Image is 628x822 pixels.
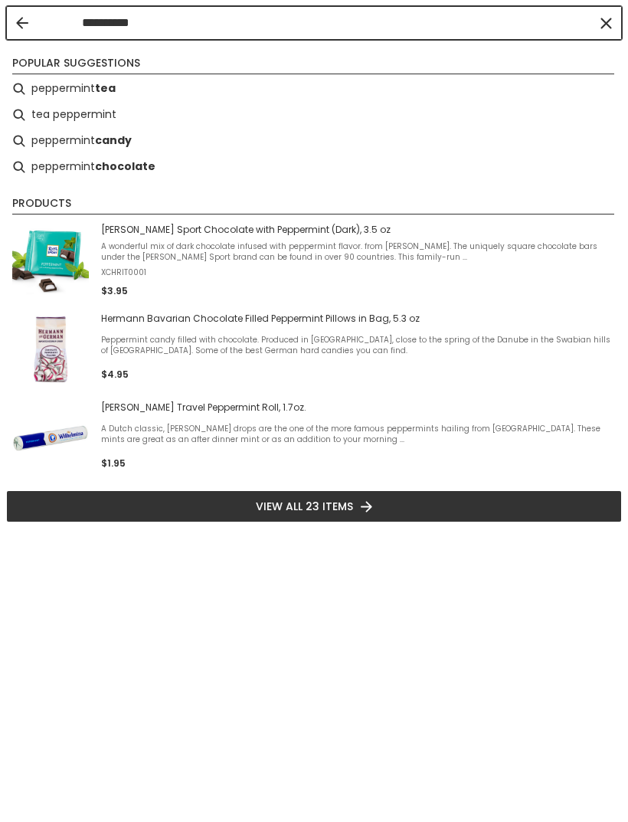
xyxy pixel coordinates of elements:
[6,490,622,522] li: View all 23 items
[16,17,28,29] button: Back
[6,216,622,305] li: Ritter Sport Chocolate with Peppermint (Dark), 3.5 oz
[101,457,126,470] span: $1.95
[101,284,128,297] span: $3.95
[6,102,622,128] li: tea peppermint
[12,222,616,299] a: [PERSON_NAME] Sport Chocolate with Peppermint (Dark), 3.5 ozA wonderful mix of dark chocolate inf...
[95,132,132,149] b: candy
[101,241,616,263] span: A wonderful mix of dark chocolate infused with peppermint flavor. from [PERSON_NAME]. The uniquel...
[6,305,622,394] li: Hermann Bavarian Chocolate Filled Peppermint Pillows in Bag, 5.3 oz
[95,80,116,97] b: tea
[95,158,155,175] b: chocolate
[101,368,129,381] span: $4.95
[12,400,616,476] a: Wilhelmina Peppermint Roll[PERSON_NAME] Travel Peppermint Roll, 1.7oz.A Dutch classic, [PERSON_NA...
[12,311,616,388] a: Hermann Bavarian Chocolate Filled Pepperminta PillowsHermann Bavarian Chocolate Filled Peppermint...
[6,76,622,102] li: peppermint tea
[6,394,622,483] li: Wilhelmina Travel Peppermint Roll, 1.7oz.
[101,335,616,356] span: Peppermint candy filled with chocolate. Produced in [GEOGRAPHIC_DATA], close to the spring of the...
[6,128,622,154] li: peppermint candy
[598,15,613,31] button: Clear
[12,195,614,215] li: Products
[101,267,616,278] span: XCHRIT0001
[12,311,89,388] img: Hermann Bavarian Chocolate Filled Pepperminta Pillows
[12,55,614,74] li: Popular suggestions
[6,154,622,180] li: peppermint chocolate
[256,498,353,515] span: View all 23 items
[12,400,89,476] img: Wilhelmina Peppermint Roll
[101,401,616,414] span: [PERSON_NAME] Travel Peppermint Roll, 1.7oz.
[101,313,616,325] span: Hermann Bavarian Chocolate Filled Peppermint Pillows in Bag, 5.3 oz
[101,224,616,236] span: [PERSON_NAME] Sport Chocolate with Peppermint (Dark), 3.5 oz
[101,424,616,445] span: A Dutch classic, [PERSON_NAME] drops are the one of the more famous peppermints hailing from [GEO...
